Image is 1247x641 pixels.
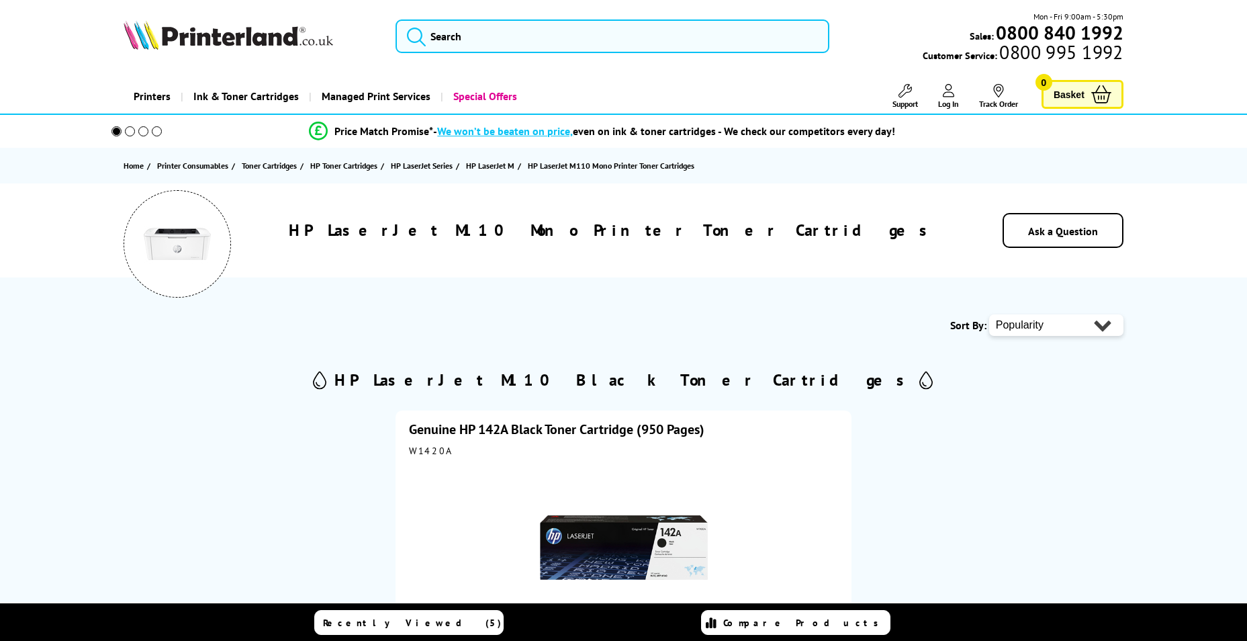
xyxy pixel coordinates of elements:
[124,79,181,114] a: Printers
[441,79,527,114] a: Special Offers
[1042,80,1123,109] a: Basket 0
[334,124,433,138] span: Price Match Promise*
[1035,74,1052,91] span: 0
[242,159,297,173] span: Toner Cartridges
[157,159,232,173] a: Printer Consumables
[540,464,708,632] img: HP 142A Black Toner Cartridge (950 Pages)
[409,445,838,457] div: W1420A
[323,617,502,629] span: Recently Viewed (5)
[723,617,886,629] span: Compare Products
[997,46,1123,58] span: 0800 995 1992
[314,610,504,635] a: Recently Viewed (5)
[979,84,1018,109] a: Track Order
[994,26,1123,39] a: 0800 840 1992
[309,79,441,114] a: Managed Print Services
[144,210,211,277] img: HP LaserJet M110 Mono Printer Toner Cartridges
[701,610,890,635] a: Compare Products
[193,79,299,114] span: Ink & Toner Cartridges
[437,124,573,138] span: We won’t be beaten on price,
[950,318,986,332] span: Sort By:
[409,421,704,438] a: Genuine HP 142A Black Toner Cartridge (950 Pages)
[310,159,381,173] a: HP Toner Cartridges
[310,159,377,173] span: HP Toner Cartridges
[970,30,994,42] span: Sales:
[396,19,829,53] input: Search
[466,159,514,173] span: HP LaserJet M
[391,159,453,173] span: HP LaserJet Series
[157,159,228,173] span: Printer Consumables
[1054,85,1084,103] span: Basket
[938,84,959,109] a: Log In
[938,99,959,109] span: Log In
[528,161,694,171] span: HP LaserJet M110 Mono Printer Toner Cartridges
[334,370,913,390] h2: HP LaserJet M110 Black Toner Cartridges
[124,20,333,50] img: Printerland Logo
[1033,10,1123,23] span: Mon - Fri 9:00am - 5:30pm
[892,84,918,109] a: Support
[996,20,1123,45] b: 0800 840 1992
[391,159,456,173] a: HP LaserJet Series
[124,20,378,52] a: Printerland Logo
[923,46,1123,62] span: Customer Service:
[242,159,300,173] a: Toner Cartridges
[466,159,518,173] a: HP LaserJet M
[1028,224,1098,238] a: Ask a Question
[124,159,147,173] a: Home
[289,220,935,241] h1: HP LaserJet M110 Mono Printer Toner Cartridges
[181,79,309,114] a: Ink & Toner Cartridges
[892,99,918,109] span: Support
[433,124,895,138] div: - even on ink & toner cartridges - We check our competitors every day!
[93,120,1112,143] li: modal_Promise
